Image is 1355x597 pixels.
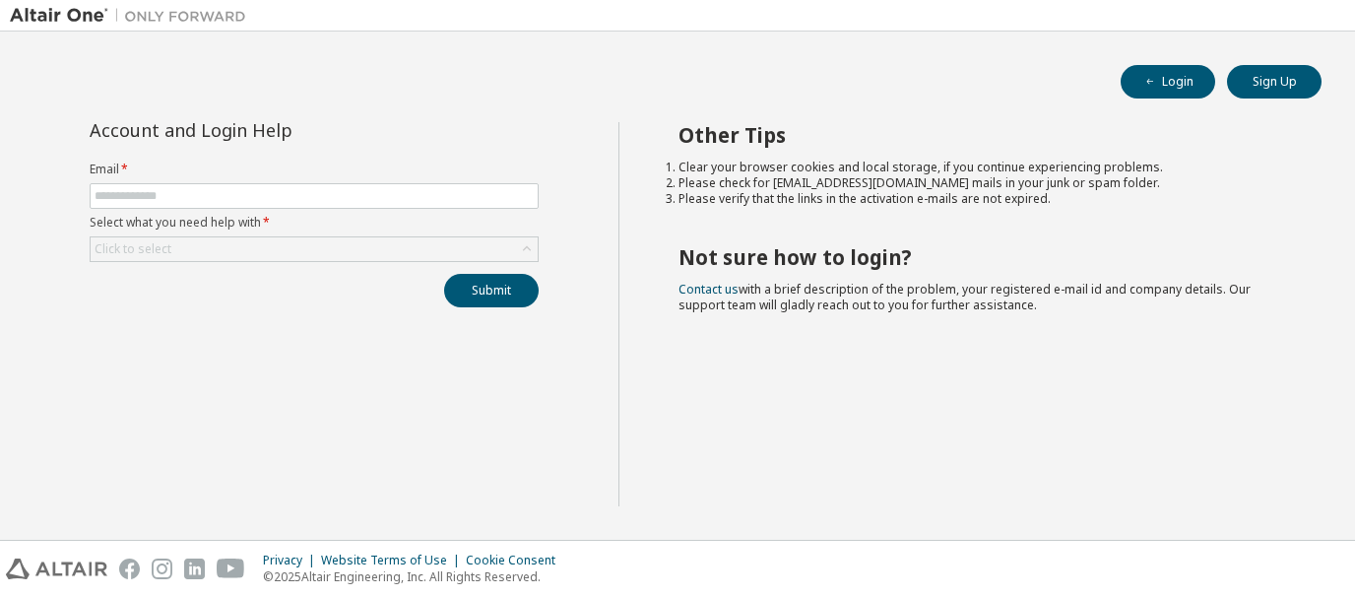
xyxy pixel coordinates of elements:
[678,122,1287,148] h2: Other Tips
[95,241,171,257] div: Click to select
[152,559,172,579] img: instagram.svg
[263,553,321,568] div: Privacy
[678,191,1287,207] li: Please verify that the links in the activation e-mails are not expired.
[678,281,1251,313] span: with a brief description of the problem, your registered e-mail id and company details. Our suppo...
[678,175,1287,191] li: Please check for [EMAIL_ADDRESS][DOMAIN_NAME] mails in your junk or spam folder.
[1227,65,1322,99] button: Sign Up
[217,559,245,579] img: youtube.svg
[184,559,205,579] img: linkedin.svg
[90,162,539,177] label: Email
[678,160,1287,175] li: Clear your browser cookies and local storage, if you continue experiencing problems.
[1121,65,1215,99] button: Login
[91,237,538,261] div: Click to select
[90,122,449,138] div: Account and Login Help
[678,281,739,298] a: Contact us
[444,274,539,307] button: Submit
[321,553,466,568] div: Website Terms of Use
[10,6,256,26] img: Altair One
[6,559,107,579] img: altair_logo.svg
[119,559,140,579] img: facebook.svg
[678,244,1287,270] h2: Not sure how to login?
[263,568,567,585] p: © 2025 Altair Engineering, Inc. All Rights Reserved.
[90,215,539,231] label: Select what you need help with
[466,553,567,568] div: Cookie Consent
